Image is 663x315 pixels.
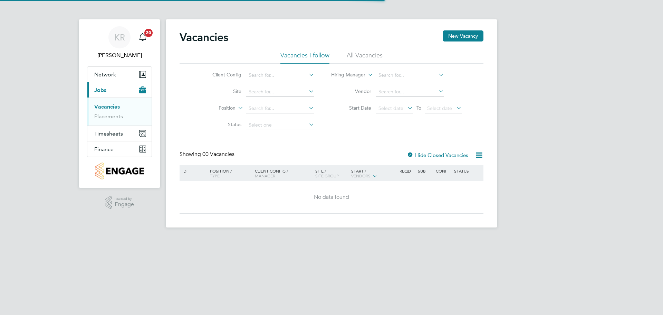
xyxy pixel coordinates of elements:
[180,30,228,44] h2: Vacancies
[105,196,134,209] a: Powered byEngage
[87,82,152,98] button: Jobs
[434,165,452,177] div: Conf
[326,72,365,78] label: Hiring Manager
[452,165,482,177] div: Status
[255,173,275,178] span: Manager
[87,141,152,157] button: Finance
[79,19,160,188] nav: Main navigation
[94,103,120,110] a: Vacancies
[280,51,329,64] li: Vacancies I follow
[378,105,403,111] span: Select date
[94,113,123,120] a: Placements
[94,130,123,137] span: Timesheets
[144,29,153,37] span: 20
[210,173,220,178] span: Type
[443,30,483,41] button: New Vacancy
[407,152,468,158] label: Hide Closed Vacancies
[87,98,152,126] div: Jobs
[94,71,116,78] span: Network
[246,87,314,97] input: Search for...
[331,88,371,94] label: Vendor
[202,72,241,78] label: Client Config
[246,71,314,80] input: Search for...
[87,126,152,141] button: Timesheets
[331,105,371,111] label: Start Date
[181,165,205,177] div: ID
[114,33,125,42] span: KR
[115,202,134,207] span: Engage
[427,105,452,111] span: Select date
[351,173,371,178] span: Vendors
[349,165,398,182] div: Start /
[376,71,444,80] input: Search for...
[87,67,152,82] button: Network
[94,146,114,152] span: Finance
[180,151,236,158] div: Showing
[416,165,434,177] div: Sub
[136,26,150,48] a: 20
[87,26,152,59] a: KR[PERSON_NAME]
[202,151,234,158] span: 00 Vacancies
[94,87,106,93] span: Jobs
[315,173,339,178] span: Site Group
[95,163,144,179] img: countryside-properties-logo-retina.png
[205,165,253,182] div: Position /
[376,87,444,97] input: Search for...
[202,121,241,128] label: Status
[87,51,152,59] span: Kate Rust
[414,103,423,112] span: To
[246,104,314,113] input: Search for...
[87,163,152,179] a: Go to home page
[196,105,236,112] label: Position
[314,165,350,182] div: Site /
[347,51,383,64] li: All Vacancies
[398,165,416,177] div: Reqd
[202,88,241,94] label: Site
[253,165,314,182] div: Client Config /
[246,120,314,130] input: Select one
[115,196,134,202] span: Powered by
[181,194,482,201] div: No data found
